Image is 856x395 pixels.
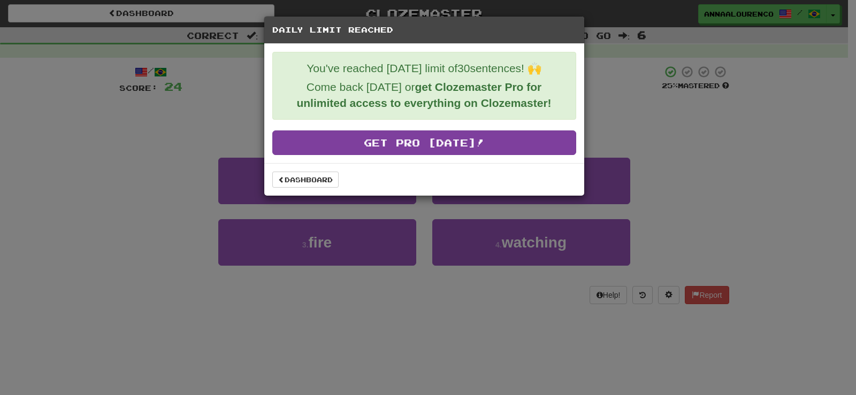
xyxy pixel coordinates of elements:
a: Get Pro [DATE]! [272,130,576,155]
h5: Daily Limit Reached [272,25,576,35]
p: You've reached [DATE] limit of 30 sentences! 🙌 [281,60,568,76]
strong: get Clozemaster Pro for unlimited access to everything on Clozemaster! [296,81,551,109]
p: Come back [DATE] or [281,79,568,111]
a: Dashboard [272,172,339,188]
